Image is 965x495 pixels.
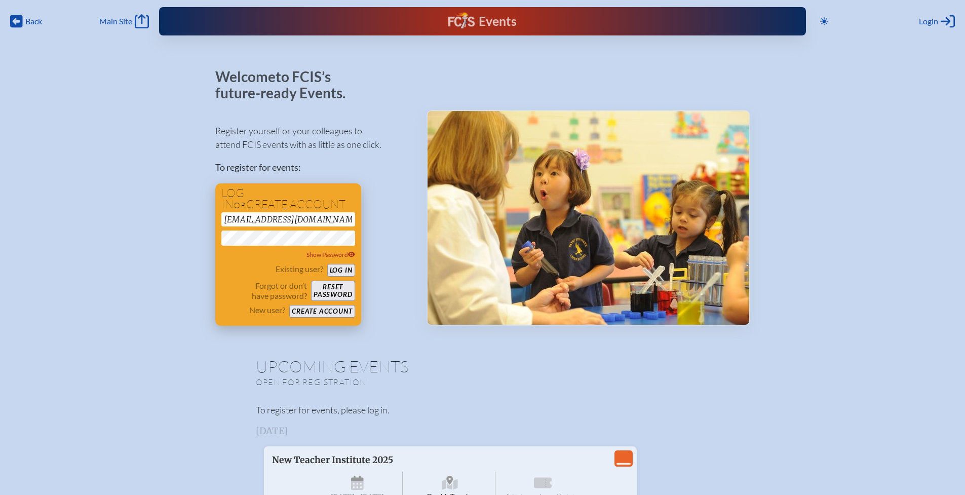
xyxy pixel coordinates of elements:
a: Main Site [99,14,149,28]
p: Welcome to FCIS’s future-ready Events. [215,69,357,101]
span: New Teacher Institute 2025 [272,454,393,466]
p: To register for events: [215,161,410,174]
span: Login [919,16,938,26]
h3: [DATE] [256,426,710,436]
button: Log in [327,264,355,277]
p: New user? [249,305,285,315]
p: Register yourself or your colleagues to attend FCIS events with as little as one click. [215,124,410,151]
p: Existing user? [276,264,323,274]
span: Main Site [99,16,132,26]
span: or [234,200,246,210]
span: Back [25,16,42,26]
input: Email [221,212,355,226]
div: FCIS Events — Future ready [337,12,628,30]
p: To register for events, please log in. [256,403,710,417]
p: Forgot or don’t have password? [221,281,307,301]
h1: Log in create account [221,187,355,210]
span: Show Password [306,251,355,258]
img: Events [428,111,749,325]
p: Open for registration [256,377,523,387]
button: Create account [289,305,355,318]
button: Resetpassword [311,281,355,301]
h1: Upcoming Events [256,358,710,374]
